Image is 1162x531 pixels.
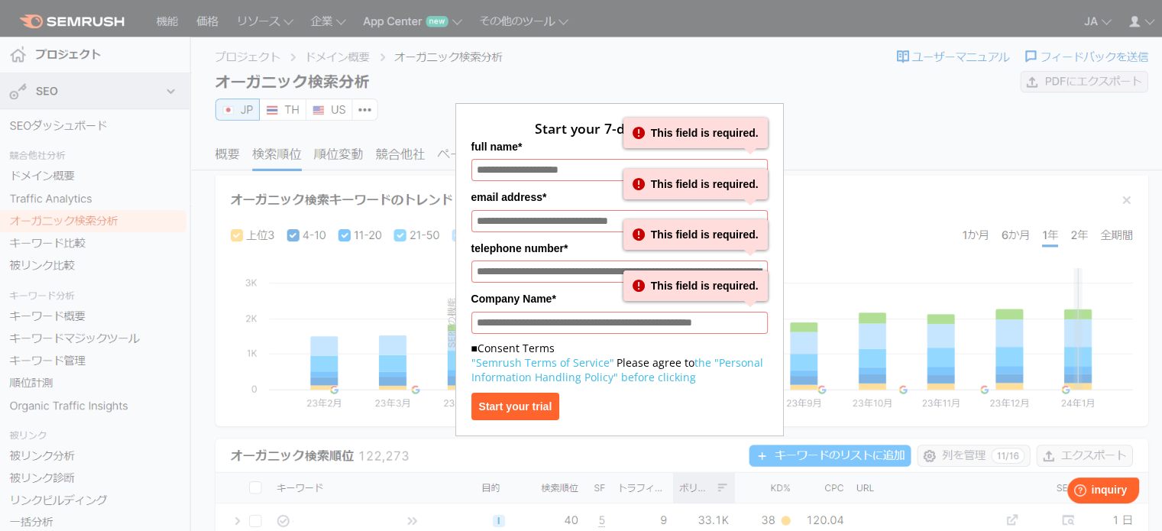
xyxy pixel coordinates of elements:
font: email address* [471,191,547,203]
iframe: Help widget launcher [1026,471,1145,514]
font: This field is required. [651,228,759,241]
font: Company Name* [471,293,556,305]
font: Please agree to [617,355,694,370]
font: full name* [471,141,523,153]
font: This field is required. [651,127,759,139]
a: "Semrush Terms of Service" [471,355,614,370]
font: This field is required. [651,178,759,190]
a: the "Personal Information Handling Policy" before clicking [471,355,763,384]
font: This field is required. [651,280,759,292]
font: Start your trial [479,400,552,413]
font: ■Consent Terms [471,341,555,355]
button: Start your trial [471,393,560,420]
font: telephone number* [471,242,568,254]
font: Start your 7-day free trial! [535,119,704,138]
